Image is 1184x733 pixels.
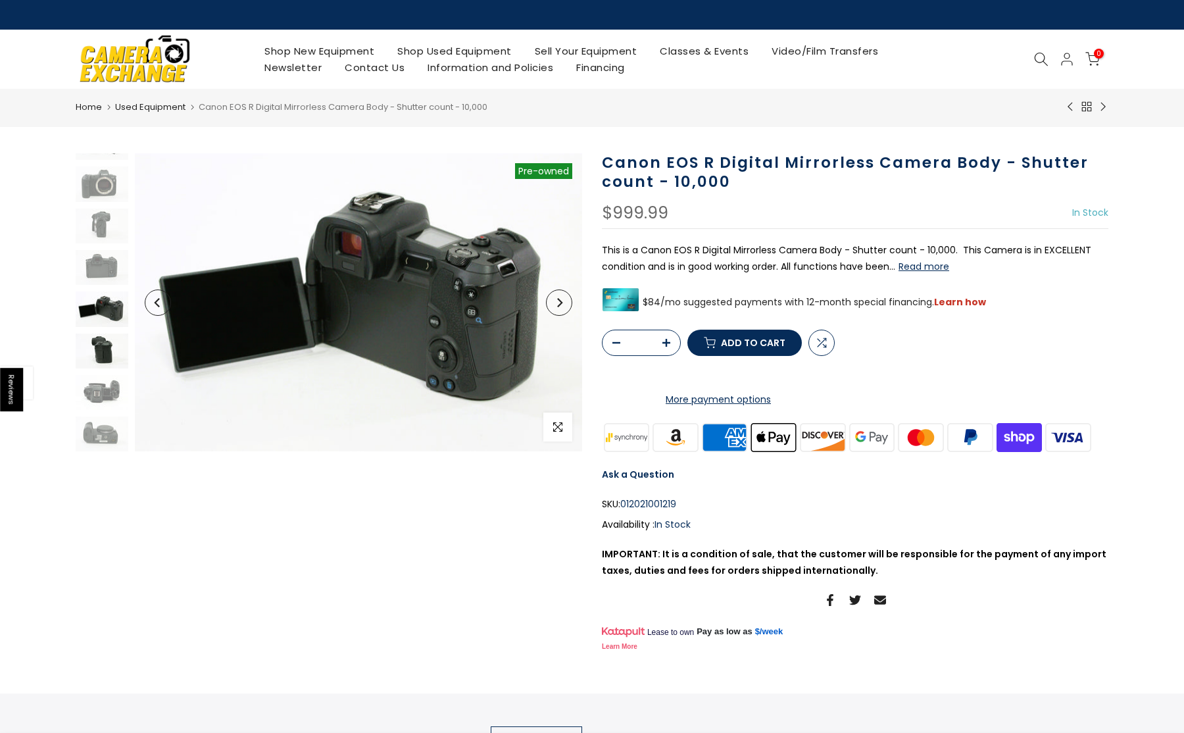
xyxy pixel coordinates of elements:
button: Add to cart [687,330,802,356]
button: Next [546,290,572,316]
a: Learn More [602,643,637,650]
img: Canon EOS R Digital Mirrorless Camera Body - Shutter count - 10,000 Digital Cameras - Digital Mir... [76,250,128,285]
p: This is a Canon EOS R Digital Mirrorless Camera Body - Shutter count - 10,000. This Camera is in ... [602,242,1108,275]
a: Financing [565,59,637,76]
img: paypal [946,421,995,453]
a: Video/Film Transfers [760,43,890,59]
span: In Stock [1072,206,1108,219]
span: 012021001219 [620,496,676,513]
a: Contact Us [333,59,416,76]
button: Read more [899,261,949,272]
div: Availability : [602,517,1108,533]
a: Classes & Events [649,43,760,59]
a: Used Equipment [115,101,185,114]
img: amazon payments [651,421,701,453]
a: Share on Facebook [824,592,836,608]
a: Shop New Equipment [253,43,386,59]
img: Canon EOS R Digital Mirrorless Camera Body - Shutter count - 10,000 Digital Cameras - Digital Mir... [135,153,582,451]
a: More payment options [602,392,835,408]
span: 0 [1094,49,1104,59]
h1: Canon EOS R Digital Mirrorless Camera Body - Shutter count - 10,000 [602,153,1108,191]
img: Canon EOS R Digital Mirrorless Camera Body - Shutter count - 10,000 Digital Cameras - Digital Mir... [76,417,128,451]
a: Ask a Question [602,468,674,481]
img: google pay [847,421,897,453]
span: Pay as low as [697,626,752,638]
img: american express [700,421,749,453]
a: Home [76,101,102,114]
a: Share on Email [874,592,886,608]
span: Canon EOS R Digital Mirrorless Camera Body - Shutter count - 10,000 [199,101,487,113]
span: In Stock [654,518,691,531]
a: Information and Policies [416,59,565,76]
img: visa [1044,421,1093,453]
a: Share on Twitter [849,592,861,608]
div: SKU: [602,496,1108,513]
button: Previous [145,290,171,316]
strong: IMPORTANT: It is a condition of sale, that the customer will be responsible for the payment of an... [602,547,1106,577]
img: discover [799,421,848,453]
img: shopify pay [995,421,1044,453]
a: $/week [755,626,783,638]
a: Shop Used Equipment [386,43,524,59]
span: Lease to own [647,627,694,638]
img: Canon EOS R Digital Mirrorless Camera Body - Shutter count - 10,000 Digital Cameras - Digital Mir... [76,291,128,326]
img: Canon EOS R Digital Mirrorless Camera Body - Shutter count - 10,000 Digital Cameras - Digital Mir... [76,166,128,201]
img: synchrony [602,421,651,453]
a: 0 [1085,52,1100,66]
img: master [897,421,946,453]
span: Add to cart [721,338,785,347]
img: Canon EOS R Digital Mirrorless Camera Body - Shutter count - 10,000 Digital Cameras - Digital Mir... [76,375,128,410]
a: Sell Your Equipment [523,43,649,59]
img: Canon EOS R Digital Mirrorless Camera Body - Shutter count - 10,000 Digital Cameras - Digital Mir... [76,209,128,243]
div: $999.99 [602,205,668,222]
img: Canon EOS R Digital Mirrorless Camera Body - Shutter count - 10,000 Digital Cameras - Digital Mir... [76,334,128,368]
img: apple pay [749,421,799,453]
a: Newsletter [253,59,333,76]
